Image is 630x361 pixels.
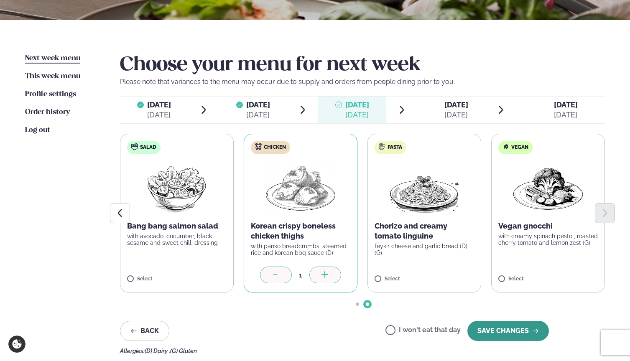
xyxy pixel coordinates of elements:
span: (D) Dairy , [145,348,170,354]
div: 1 [292,270,309,280]
img: Chicken-thighs.png [264,161,337,214]
div: [DATE] [345,110,369,120]
span: [DATE] [345,100,369,109]
div: [DATE] [246,110,270,120]
button: Back [120,321,169,341]
img: Vegan.svg [502,143,509,150]
p: Vegan gnocchi [498,221,598,231]
span: This week menu [25,73,80,80]
span: [DATE] [246,100,270,109]
img: pasta.svg [379,143,385,150]
button: Previous slide [110,203,130,223]
p: with avocado, cucumber, black sesame and sweet chilli dressing [127,233,227,246]
img: Spagetti.png [388,161,461,214]
div: [DATE] [444,110,468,120]
span: Salad [140,144,156,151]
a: Log out [25,125,50,135]
a: Cookie settings [8,336,26,353]
img: chicken.svg [255,143,262,150]
p: Please note that variances to the menu may occur due to supply and orders from people dining prio... [120,77,605,87]
div: [DATE] [147,110,171,120]
span: Next week menu [25,55,80,62]
span: Vegan [511,144,528,151]
span: Order history [25,109,70,116]
button: SAVE CHANGES [467,321,549,341]
p: Bang bang salmon salad [127,221,227,231]
span: Profile settings [25,91,76,98]
span: [DATE] [147,100,171,109]
span: [DATE] [444,100,468,109]
span: (G) Gluten [170,348,197,354]
a: Next week menu [25,53,80,64]
img: Vegan.png [511,161,585,214]
a: Profile settings [25,89,76,99]
p: Korean crispy boneless chicken thighs [251,221,350,241]
button: Next slide [595,203,615,223]
span: [DATE] [554,100,578,109]
img: Salad.png [140,161,214,214]
p: with panko breadcrumbs, steamed rice and korean bbq sauce (D) [251,243,350,256]
p: with creamy spinach pesto , roasted cherry tomato and lemon zest (G) [498,233,598,246]
img: salad.svg [131,143,138,150]
span: Go to slide 1 [356,303,359,306]
span: Log out [25,127,50,134]
h2: Choose your menu for next week [120,53,605,77]
p: Chorizo and creamy tomato linguine [375,221,474,241]
div: [DATE] [554,110,578,120]
span: Go to slide 2 [366,303,369,306]
a: Order history [25,107,70,117]
span: Pasta [388,144,402,151]
div: Allergies: [120,348,605,354]
p: feykir cheese and garlic bread (D) (G) [375,243,474,256]
a: This week menu [25,71,80,81]
span: Chicken [264,144,286,151]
